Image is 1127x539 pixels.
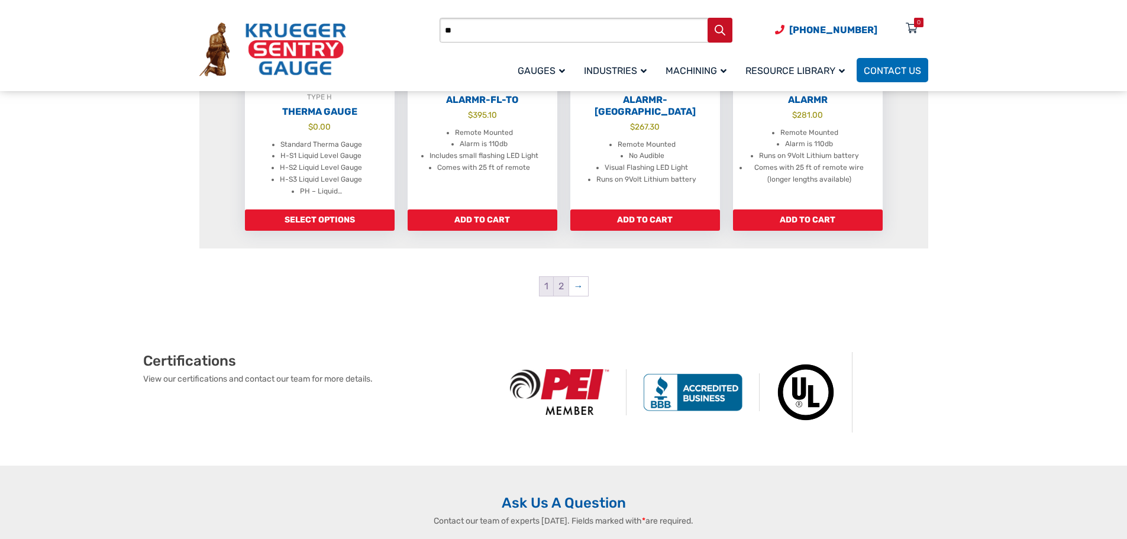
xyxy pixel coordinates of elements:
span: $ [792,110,797,120]
img: Underwriters Laboratories [760,352,852,433]
li: Remote Mounted [455,127,513,139]
li: No Audible [629,150,664,162]
p: View our certifications and contact our team for more details. [143,373,493,385]
span: Page 1 [540,277,553,296]
div: TYPE H [245,91,395,103]
bdi: 395.10 [468,110,497,120]
span: Machining [666,65,726,76]
h2: AlarmR [733,94,883,106]
a: Page 2 [554,277,569,296]
bdi: 0.00 [308,122,331,131]
h2: Certifications [143,352,493,370]
span: Industries [584,65,647,76]
li: Comes with 25 ft of remote [437,162,530,174]
li: Runs on 9Volt Lithium battery [596,174,696,186]
li: H-S2 Liquid Level Gauge [280,162,362,174]
img: BBB [627,373,760,411]
li: H-S3 Liquid Level Gauge [280,174,362,186]
span: [PHONE_NUMBER] [789,24,877,35]
li: Remote Mounted [780,127,838,139]
img: Krueger Sentry Gauge [199,22,346,77]
li: Runs on 9Volt Lithium battery [759,150,859,162]
a: Phone Number (920) 434-8860 [775,22,877,37]
li: Includes small flashing LED Light [430,150,538,162]
img: PEI Member [493,369,627,415]
li: Alarm is 110db [785,138,833,150]
li: H-S1 Liquid Level Gauge [280,150,361,162]
a: Add to cart: “Therma Gauge” [245,209,395,231]
span: $ [630,122,635,131]
bdi: 281.00 [792,110,823,120]
a: Contact Us [857,58,928,82]
h2: AlarmR-FL-TO [408,94,557,106]
a: → [569,277,588,296]
a: Industries [577,56,658,84]
li: Visual Flashing LED Light [605,162,688,174]
a: Gauges [511,56,577,84]
a: Resource Library [738,56,857,84]
p: Contact our team of experts [DATE]. Fields marked with are required. [372,515,756,527]
a: Add to cart: “AlarmR” [733,209,883,231]
bdi: 267.30 [630,122,660,131]
li: Alarm is 110db [460,138,508,150]
span: $ [308,122,313,131]
div: 0 [917,18,921,27]
span: Contact Us [864,65,921,76]
h2: AlarmR-[GEOGRAPHIC_DATA] [570,94,720,118]
h2: Ask Us A Question [199,494,928,512]
li: Standard Therma Gauge [280,139,362,151]
li: Comes with 25 ft of remote wire (longer lengths available) [748,162,871,186]
span: Gauges [518,65,565,76]
li: Remote Mounted [618,139,676,151]
a: Machining [658,56,738,84]
span: $ [468,110,473,120]
span: Resource Library [745,65,845,76]
a: Add to cart: “AlarmR-FL” [570,209,720,231]
h2: Therma Gauge [245,106,395,118]
a: Add to cart: “AlarmR-FL-TO” [408,209,557,231]
nav: Product Pagination [199,276,928,301]
li: PH – Liquid… [300,186,342,198]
